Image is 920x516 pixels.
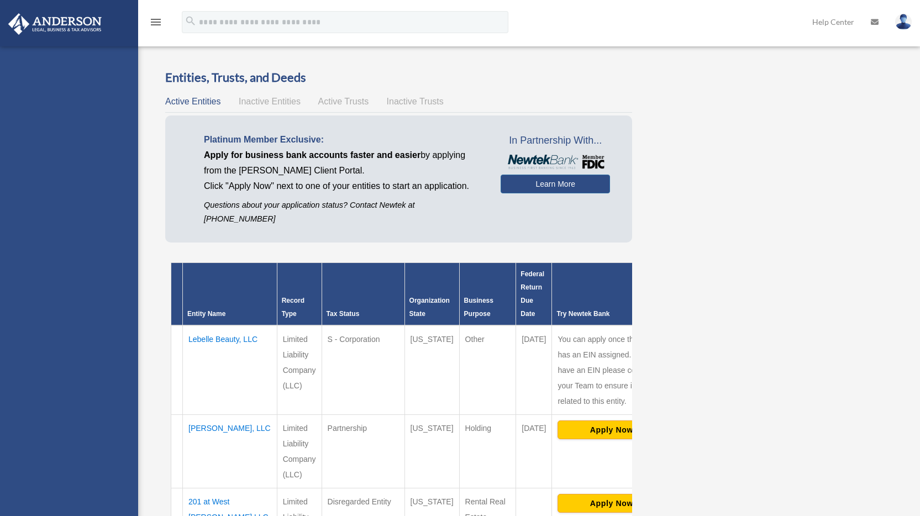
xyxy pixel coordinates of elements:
[5,13,105,35] img: Anderson Advisors Platinum Portal
[558,420,665,439] button: Apply Now
[459,263,516,326] th: Business Purpose
[149,15,162,29] i: menu
[204,150,420,160] span: Apply for business bank accounts faster and easier
[149,19,162,29] a: menu
[516,263,552,326] th: Federal Return Due Date
[404,263,459,326] th: Organization State
[895,14,912,30] img: User Pic
[506,155,604,169] img: NewtekBankLogoSM.png
[204,198,484,226] p: Questions about your application status? Contact Newtek at [PHONE_NUMBER]
[501,175,610,193] a: Learn More
[204,132,484,148] p: Platinum Member Exclusive:
[183,325,277,415] td: Lebelle Beauty, LLC
[277,263,322,326] th: Record Type
[322,263,404,326] th: Tax Status
[387,97,444,106] span: Inactive Trusts
[516,415,552,488] td: [DATE]
[459,325,516,415] td: Other
[516,325,552,415] td: [DATE]
[183,263,277,326] th: Entity Name
[404,415,459,488] td: [US_STATE]
[204,148,484,178] p: by applying from the [PERSON_NAME] Client Portal.
[277,415,322,488] td: Limited Liability Company (LLC)
[558,494,665,513] button: Apply Now
[239,97,301,106] span: Inactive Entities
[183,415,277,488] td: [PERSON_NAME], LLC
[165,97,220,106] span: Active Entities
[204,178,484,194] p: Click "Apply Now" next to one of your entities to start an application.
[552,325,671,415] td: You can apply once this entity has an EIN assigned. If you have an EIN please contact your Team t...
[459,415,516,488] td: Holding
[165,69,632,86] h3: Entities, Trusts, and Deeds
[556,307,666,320] div: Try Newtek Bank
[318,97,369,106] span: Active Trusts
[501,132,610,150] span: In Partnership With...
[185,15,197,27] i: search
[322,415,404,488] td: Partnership
[277,325,322,415] td: Limited Liability Company (LLC)
[404,325,459,415] td: [US_STATE]
[322,325,404,415] td: S - Corporation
